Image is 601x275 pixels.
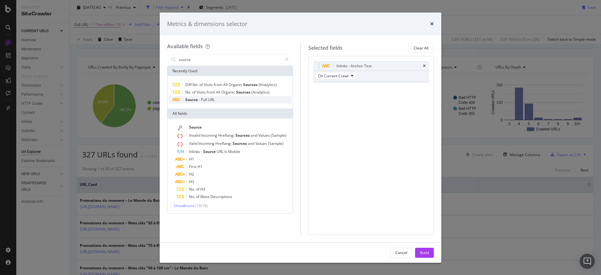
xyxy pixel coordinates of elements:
[189,125,202,130] span: Source
[189,186,196,192] span: No.
[189,156,194,162] span: H1
[207,89,216,95] span: from
[229,82,243,87] span: Organic
[415,248,434,258] button: Build
[185,89,192,95] span: No.
[185,82,193,87] span: Diff
[430,20,434,28] div: times
[198,141,215,146] span: Incoming
[408,43,434,53] button: Clear All
[201,97,208,102] span: Full
[196,186,200,192] span: of
[233,141,248,146] span: Sources
[258,133,271,138] span: Values
[228,149,240,154] span: Mobile
[423,64,426,68] div: times
[248,141,255,146] span: and
[193,82,199,87] span: No.
[189,194,196,199] span: No.
[195,203,208,208] span: ( 10 / 18 )
[216,89,221,95] span: All
[167,66,293,76] div: Recently Used
[235,133,251,138] span: Sources
[185,97,199,102] span: Source
[189,179,194,184] span: H3
[580,254,595,269] div: Open Intercom Messenger
[201,133,218,138] span: Incoming
[221,89,236,95] span: Organic
[414,45,429,51] div: Clear All
[336,63,372,69] div: Inlinks - Anchor Text
[243,82,259,87] span: Sources
[214,82,223,87] span: from
[251,89,270,95] span: (Analytics)
[395,250,407,255] div: Cancel
[167,20,247,28] div: Metrics & dimensions selector
[189,171,194,177] span: H2
[189,149,201,154] span: Inlinks
[203,149,217,154] span: Source
[390,248,413,258] button: Cancel
[167,109,293,119] div: All fields
[315,72,356,79] button: On Current Crawl
[200,194,210,199] span: Meta
[268,141,284,146] span: (Sample)
[178,55,282,64] input: Search by field name
[314,61,429,82] div: Inlinks - Anchor TexttimesOn Current Crawl
[189,133,201,138] span: Invalid
[174,203,195,208] span: Show 8 more
[236,89,251,95] span: Sources
[308,44,342,52] div: Selected fields
[200,186,205,192] span: H3
[197,89,207,95] span: Visits
[223,82,229,87] span: All
[420,250,429,255] div: Build
[189,164,198,169] span: First
[196,194,200,199] span: of
[192,89,197,95] span: of
[217,149,224,154] span: URL
[208,97,215,102] span: URL
[210,194,232,199] span: Descriptions
[259,82,277,87] span: (Analytics)
[199,97,201,102] span: -
[167,43,203,50] div: Available fields
[255,141,268,146] span: Values
[251,133,258,138] span: and
[218,133,235,138] span: Hreflang:
[204,82,214,87] span: Visits
[199,82,204,87] span: of
[224,149,228,154] span: Is
[215,141,233,146] span: Hreflang:
[318,73,348,79] span: On Current Crawl
[189,141,198,146] span: Valid
[198,164,203,169] span: H1
[271,133,286,138] span: (Sample)
[160,13,441,263] div: modal
[201,149,203,154] span: -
